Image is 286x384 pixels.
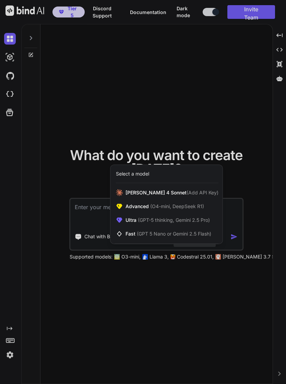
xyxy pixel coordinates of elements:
[137,231,211,237] span: (GPT 5 Nano or Gemini 2.5 Flash)
[116,170,149,177] div: Select a model
[136,217,210,223] span: (GPT-5 thinking, Gemini 2.5 Pro)
[149,203,204,209] span: (O4-mini, DeepSeek R1)
[126,230,211,237] span: Fast
[187,190,218,195] span: (Add API Key)
[126,203,204,210] span: Advanced
[126,189,218,196] span: [PERSON_NAME] 4 Sonnet
[126,217,210,224] span: Ultra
